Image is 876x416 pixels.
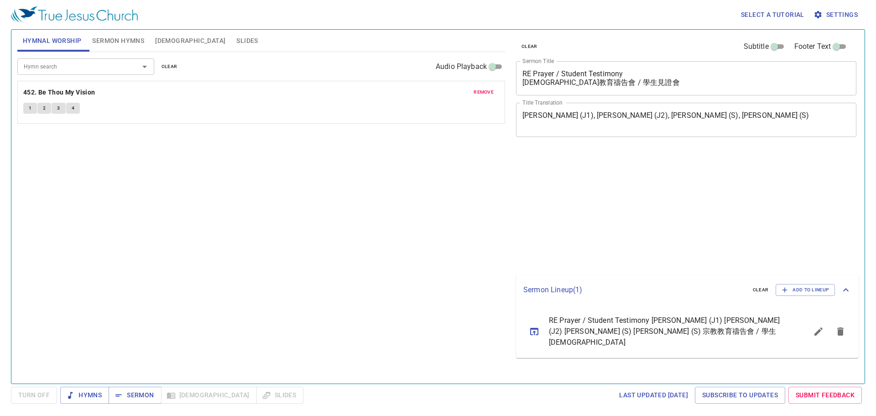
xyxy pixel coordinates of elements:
[521,42,537,51] span: clear
[523,284,746,295] p: Sermon Lineup ( 1 )
[788,387,862,404] a: Submit Feedback
[57,104,60,112] span: 3
[23,35,82,47] span: Hymnal Worship
[60,387,109,404] button: Hymns
[702,390,778,401] span: Subscribe to Updates
[776,284,835,296] button: Add to Lineup
[66,103,80,114] button: 4
[155,35,225,47] span: [DEMOGRAPHIC_DATA]
[744,41,769,52] span: Subtitle
[812,6,861,23] button: Settings
[29,104,31,112] span: 1
[162,63,177,71] span: clear
[516,41,543,52] button: clear
[468,87,499,98] button: remove
[11,6,138,23] img: True Jesus Church
[68,390,102,401] span: Hymns
[615,387,692,404] a: Last updated [DATE]
[23,103,37,114] button: 1
[37,103,51,114] button: 2
[236,35,258,47] span: Slides
[747,284,774,295] button: clear
[516,275,859,305] div: Sermon Lineup(1)clearAdd to Lineup
[516,305,859,358] ul: sermon lineup list
[796,390,855,401] span: Submit Feedback
[782,286,829,294] span: Add to Lineup
[549,315,786,348] span: RE Prayer / Student Testimony [PERSON_NAME] (J1) [PERSON_NAME] (J2) [PERSON_NAME] (S) [PERSON_NAM...
[695,387,785,404] a: Subscribe to Updates
[72,104,74,112] span: 4
[52,103,65,114] button: 3
[156,61,183,72] button: clear
[138,60,151,73] button: Open
[815,9,858,21] span: Settings
[23,87,97,98] button: 452. Be Thou My Vision
[794,41,831,52] span: Footer Text
[522,69,850,87] textarea: RE Prayer / Student Testimony [DEMOGRAPHIC_DATA]教育禱告會 / 學生見證會
[109,387,161,404] button: Sermon
[43,104,46,112] span: 2
[522,111,850,128] textarea: [PERSON_NAME] (J1), [PERSON_NAME] (J2), [PERSON_NAME] (S), [PERSON_NAME] (S)
[741,9,804,21] span: Select a tutorial
[619,390,688,401] span: Last updated [DATE]
[737,6,808,23] button: Select a tutorial
[474,88,494,96] span: remove
[92,35,144,47] span: Sermon Hymns
[116,390,154,401] span: Sermon
[512,147,789,271] iframe: from-child
[753,286,769,294] span: clear
[436,61,487,72] span: Audio Playback
[23,87,95,98] b: 452. Be Thou My Vision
